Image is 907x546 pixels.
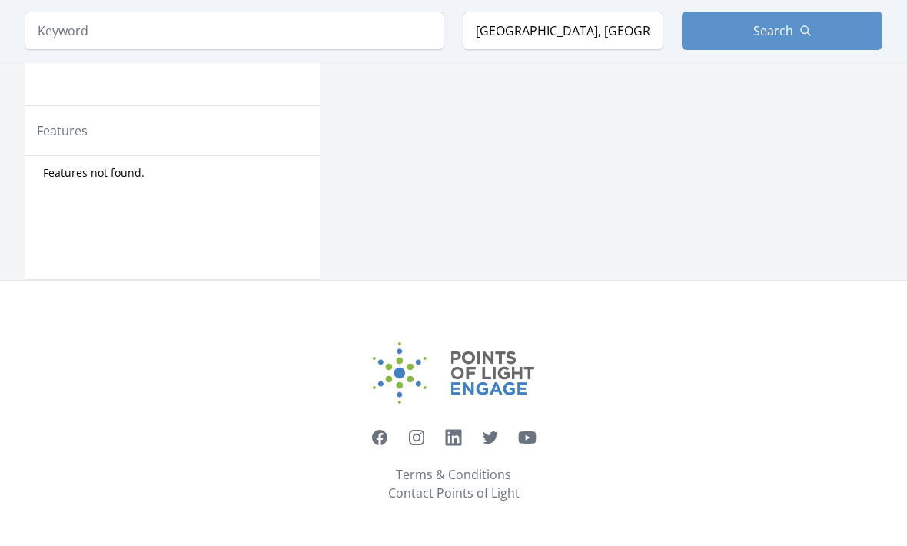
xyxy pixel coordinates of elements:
[43,166,145,181] span: Features not found.
[37,122,88,141] legend: Features
[373,343,534,405] img: Points of Light Engage
[388,484,520,503] a: Contact Points of Light
[463,12,663,51] input: Location
[396,466,511,484] a: Terms & Conditions
[682,12,882,51] button: Search
[25,12,444,51] input: Keyword
[753,22,793,41] span: Search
